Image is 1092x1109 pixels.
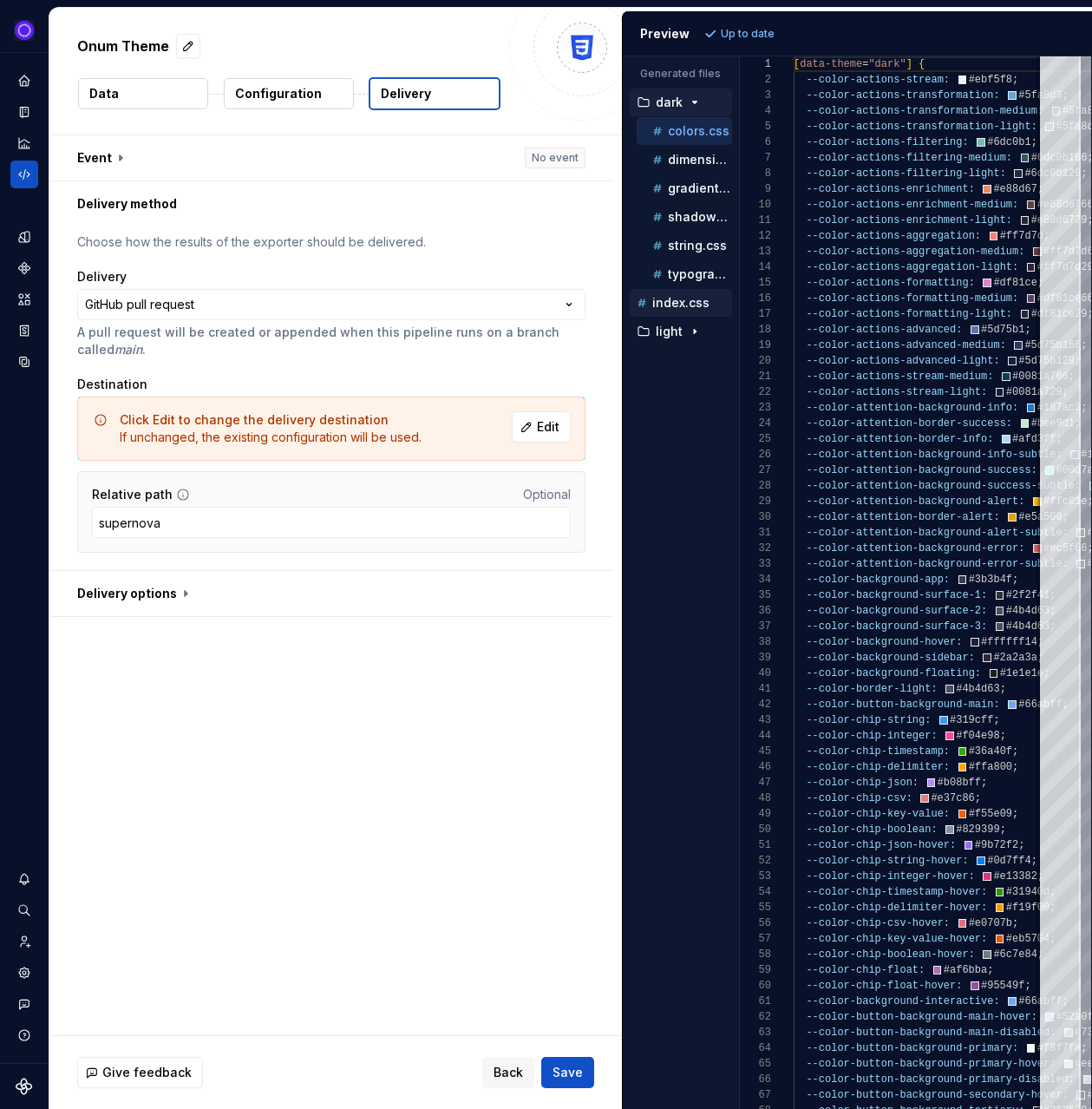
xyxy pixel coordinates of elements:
[807,1011,1037,1023] span: --color-button-background-main-hover:
[944,964,987,976] span: #af6bba
[807,574,951,586] span: --color-background-app:
[740,291,771,306] div: 16
[975,792,981,804] span: ;
[740,962,771,978] div: 59
[740,681,771,697] div: 41
[77,376,147,393] label: Destination
[77,233,585,251] p: Choose how the results of the exporter should be delivered.
[740,509,771,525] div: 30
[656,95,683,109] p: dark
[807,167,1006,180] span: --color-actions-filtering-light:
[740,213,771,228] div: 11
[10,223,38,251] div: Design tokens
[740,1056,771,1072] div: 65
[120,411,422,446] div: If unchanged, the existing configuration will be used.
[807,980,963,992] span: --color-chip-float-hover:
[807,542,1025,554] span: --color-attention-background-error:
[630,322,732,341] button: light
[807,480,1082,492] span: --color-attention-background-success-subtle:
[740,744,771,759] div: 45
[987,964,993,976] span: ;
[807,433,994,445] span: --color-attention-border-info:
[1018,995,1062,1007] span: #66abff
[740,603,771,619] div: 36
[969,74,1012,86] span: #ebf5f8
[969,808,1012,820] span: #f55e09
[14,20,35,41] img: 868fd657-9a6c-419b-b302-5d6615f36a2c.png
[1012,917,1018,929] span: ;
[807,870,975,883] span: --color-chip-integer-hover:
[740,166,771,181] div: 8
[740,1072,771,1087] div: 66
[807,1058,1056,1070] span: --color-button-background-primary-hover:
[740,572,771,587] div: 34
[807,246,1025,258] span: --color-actions-aggregation-medium:
[10,98,38,126] div: Documentation
[956,683,999,695] span: #4b4d63
[482,1057,534,1088] button: Back
[807,1027,1056,1039] span: --color-button-background-main-disabled:
[1031,152,1088,164] span: #6dc0b166
[862,58,868,70] span: =
[235,85,322,102] p: Configuration
[1000,730,1006,742] span: ;
[77,1057,203,1088] button: Give feedback
[668,153,732,167] p: dimension.css
[807,855,969,867] span: --color-chip-string-hover:
[637,121,732,141] button: colors.css
[807,761,951,773] span: --color-chip-delimiter:
[1006,902,1049,914] span: #f19f00
[1031,855,1037,867] span: ;
[981,636,1037,648] span: #ffffff14
[740,494,771,509] div: 29
[807,1042,1019,1054] span: --color-button-background-primary:
[740,650,771,666] div: 39
[1006,933,1049,945] span: #eb5704
[369,77,500,110] button: Delivery
[1006,620,1049,633] span: #4b4d63
[740,541,771,556] div: 32
[1000,683,1006,695] span: ;
[807,308,1013,320] span: --color-actions-formatting-light:
[740,150,771,166] div: 7
[78,78,208,109] button: Data
[807,824,938,836] span: --color-chip-boolean:
[807,261,1019,273] span: --color-actions-aggregation-light:
[807,558,1069,570] span: --color-attention-background-error-subtle:
[1012,74,1018,86] span: ;
[740,728,771,744] div: 44
[10,928,38,955] div: Invite team
[10,254,38,282] a: Components
[807,417,1013,430] span: --color-attention-border-success:
[10,959,38,987] a: Settings
[630,93,732,112] button: dark
[740,634,771,650] div: 38
[956,730,999,742] span: #f04e98
[740,619,771,634] div: 37
[10,285,38,313] a: Assets
[1006,589,1049,601] span: #2f2f41
[102,1064,192,1081] span: Give feedback
[807,527,1069,539] span: --color-attention-background-alert-subtle:
[740,525,771,541] div: 31
[668,210,732,224] p: shadows.css
[807,933,988,945] span: --color-chip-key-value-hover:
[740,119,771,135] div: 5
[637,236,732,255] button: string.css
[740,431,771,447] div: 25
[740,135,771,150] div: 6
[10,990,38,1018] button: Contact support
[969,761,1012,773] span: #ffa800
[656,325,683,338] p: light
[969,745,1012,758] span: #36a40f
[807,808,951,820] span: --color-chip-key-value:
[537,418,559,436] span: Edit
[10,129,38,157] a: Analytics
[740,259,771,275] div: 14
[800,58,862,70] span: data-theme
[807,745,951,758] span: --color-chip-timestamp:
[919,58,925,70] span: {
[740,306,771,322] div: 17
[740,1009,771,1025] div: 62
